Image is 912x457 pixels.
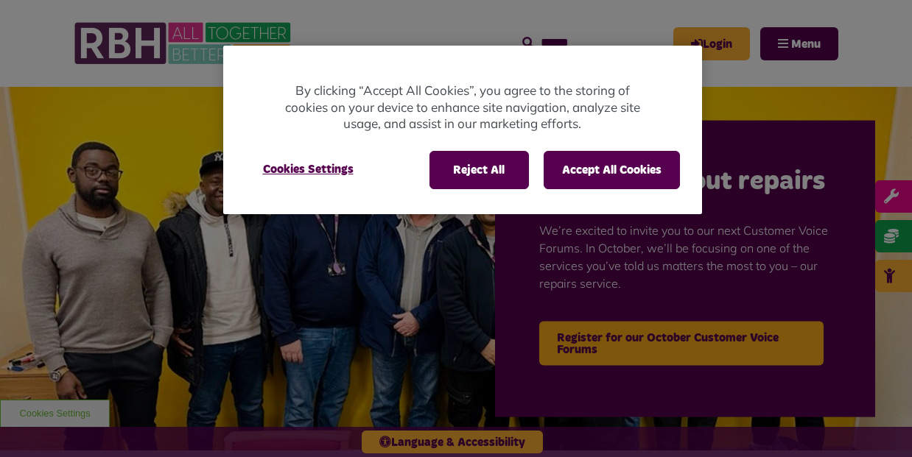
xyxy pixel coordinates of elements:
[544,151,680,189] button: Accept All Cookies
[223,46,702,214] div: Cookie banner
[429,151,529,189] button: Reject All
[282,82,643,132] p: By clicking “Accept All Cookies”, you agree to the storing of cookies on your device to enhance s...
[223,46,702,214] div: Privacy
[245,151,371,188] button: Cookies Settings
